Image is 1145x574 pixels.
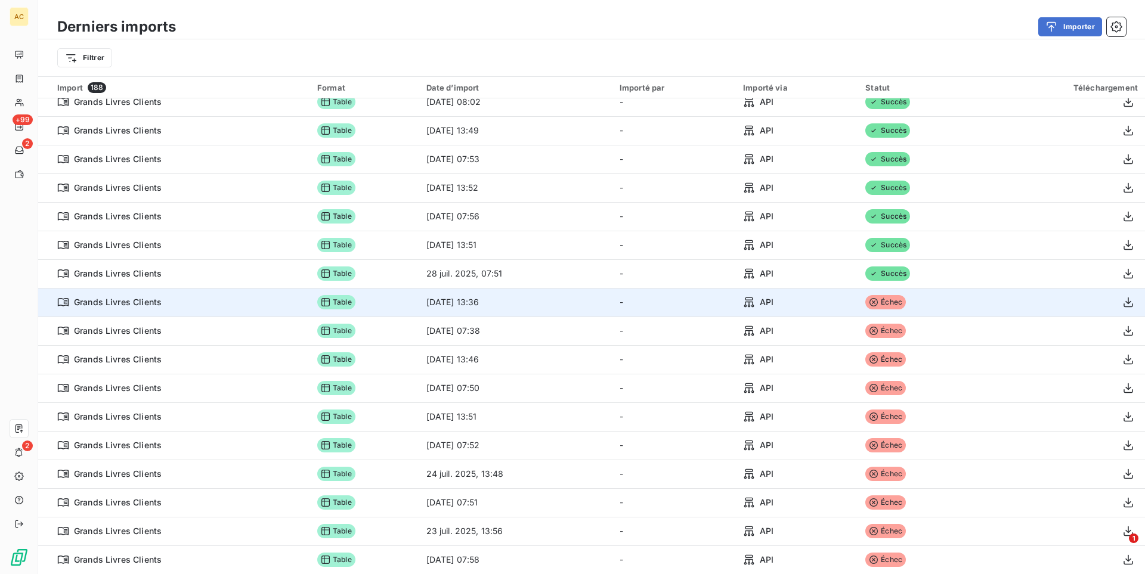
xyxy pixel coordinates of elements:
[760,296,773,308] span: API
[74,497,162,508] span: Grands Livres Clients
[74,325,162,337] span: Grands Livres Clients
[760,525,773,537] span: API
[22,440,33,451] span: 2
[74,239,162,251] span: Grands Livres Clients
[620,83,729,92] div: Importé par
[760,325,773,337] span: API
[1129,533,1138,543] span: 1
[612,173,736,202] td: -
[988,83,1138,92] div: Téléchargement
[419,431,612,460] td: [DATE] 07:52
[74,353,162,365] span: Grands Livres Clients
[612,517,736,545] td: -
[612,145,736,173] td: -
[10,141,28,160] a: 2
[57,48,112,67] button: Filtrer
[760,268,773,280] span: API
[10,548,29,567] img: Logo LeanPay
[1038,17,1102,36] button: Importer
[74,296,162,308] span: Grands Livres Clients
[865,467,906,481] span: Échec
[419,116,612,145] td: [DATE] 13:49
[419,460,612,488] td: 24 juil. 2025, 13:48
[865,95,910,109] span: Succès
[612,202,736,231] td: -
[865,352,906,367] span: Échec
[865,238,910,252] span: Succès
[612,88,736,116] td: -
[419,231,612,259] td: [DATE] 13:51
[419,173,612,202] td: [DATE] 13:52
[865,181,910,195] span: Succès
[760,411,773,423] span: API
[317,524,355,538] span: Table
[317,324,355,338] span: Table
[419,317,612,345] td: [DATE] 07:38
[865,295,906,309] span: Échec
[760,497,773,508] span: API
[74,96,162,108] span: Grands Livres Clients
[865,209,910,224] span: Succès
[317,123,355,138] span: Table
[419,202,612,231] td: [DATE] 07:56
[865,524,906,538] span: Échec
[419,402,612,431] td: [DATE] 13:51
[612,488,736,517] td: -
[612,545,736,574] td: -
[74,382,162,394] span: Grands Livres Clients
[760,182,773,194] span: API
[865,438,906,452] span: Échec
[57,16,176,38] h3: Derniers imports
[612,402,736,431] td: -
[10,117,28,136] a: +99
[612,317,736,345] td: -
[760,468,773,480] span: API
[612,431,736,460] td: -
[13,114,33,125] span: +99
[317,95,355,109] span: Table
[612,345,736,374] td: -
[317,152,355,166] span: Table
[419,545,612,574] td: [DATE] 07:58
[317,352,355,367] span: Table
[865,553,906,567] span: Échec
[612,460,736,488] td: -
[865,495,906,510] span: Échec
[74,411,162,423] span: Grands Livres Clients
[419,288,612,317] td: [DATE] 13:36
[760,439,773,451] span: API
[74,468,162,480] span: Grands Livres Clients
[419,259,612,288] td: 28 juil. 2025, 07:51
[1104,533,1133,562] iframe: Intercom live chat
[74,525,162,537] span: Grands Livres Clients
[760,210,773,222] span: API
[317,553,355,567] span: Table
[88,82,106,93] span: 188
[74,182,162,194] span: Grands Livres Clients
[57,82,303,93] div: Import
[760,125,773,136] span: API
[419,374,612,402] td: [DATE] 07:50
[612,374,736,402] td: -
[419,517,612,545] td: 23 juil. 2025, 13:56
[612,288,736,317] td: -
[760,554,773,566] span: API
[317,266,355,281] span: Table
[317,83,412,92] div: Format
[760,96,773,108] span: API
[743,83,851,92] div: Importé via
[426,83,605,92] div: Date d’import
[74,153,162,165] span: Grands Livres Clients
[419,488,612,517] td: [DATE] 07:51
[419,345,612,374] td: [DATE] 13:46
[612,259,736,288] td: -
[74,125,162,136] span: Grands Livres Clients
[317,467,355,481] span: Table
[865,381,906,395] span: Échec
[760,239,773,251] span: API
[865,324,906,338] span: Échec
[760,153,773,165] span: API
[865,266,910,281] span: Succès
[317,495,355,510] span: Table
[10,7,29,26] div: AC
